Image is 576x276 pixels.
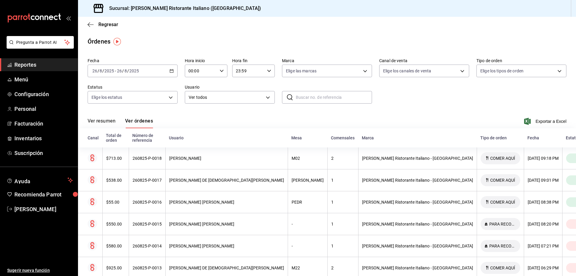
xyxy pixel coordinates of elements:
span: / [127,68,129,73]
div: - [292,222,324,226]
button: Ver resumen [88,118,115,128]
div: 260825-P-0017 [133,178,162,183]
div: [PERSON_NAME] DE [DEMOGRAPHIC_DATA][PERSON_NAME] [169,178,284,183]
div: PEDR [292,200,324,205]
span: Elige las marcas [286,68,316,74]
div: $925.00 [106,265,125,270]
input: Buscar no. de referencia [296,91,372,103]
label: Estatus [88,85,178,89]
span: Sugerir nueva función [7,267,73,274]
label: Hora inicio [185,59,227,63]
div: Tipo de orden [480,135,520,140]
div: Total de orden [106,133,125,143]
div: M22 [292,265,324,270]
div: 260825-P-0015 [133,222,162,226]
span: Recomienda Parrot [14,190,73,199]
div: M02 [292,156,324,161]
span: Facturación [14,120,73,128]
button: Exportar a Excel [525,118,566,125]
span: Inventarios [14,134,73,142]
span: / [97,68,99,73]
span: [PERSON_NAME] [14,205,73,213]
label: Hora fin [232,59,275,63]
div: [PERSON_NAME] [292,178,324,183]
span: COMER AQUÍ [488,156,517,161]
div: [DATE] 07:21 PM [528,244,559,248]
span: Regresar [98,22,118,27]
label: Fecha [88,59,178,63]
a: Pregunta a Parrot AI [4,44,74,50]
div: 1 [331,200,355,205]
div: $713.00 [106,156,125,161]
div: [PERSON_NAME] [169,156,284,161]
input: ---- [104,68,114,73]
div: [DATE] 09:18 PM [528,156,559,161]
label: Tipo de orden [476,59,566,63]
div: [PERSON_NAME] Ristorante Italiano - [GEOGRAPHIC_DATA] [362,156,473,161]
img: Tooltip marker [113,38,121,45]
div: [PERSON_NAME] [PERSON_NAME] [169,200,284,205]
div: 260825-P-0018 [133,156,162,161]
span: COMER AQUÍ [488,178,517,183]
div: $550.00 [106,222,125,226]
div: - [292,244,324,248]
div: 2 [331,265,355,270]
div: $55.00 [106,200,125,205]
div: Canal [88,135,99,140]
h3: Sucursal: [PERSON_NAME] Ristorante Italiano ([GEOGRAPHIC_DATA]) [104,5,261,12]
input: -- [124,68,127,73]
label: Canal de venta [379,59,469,63]
span: PARA RECOGER [487,222,517,226]
div: Usuario [169,135,284,140]
span: Ayuda [14,177,65,184]
span: Elige los estatus [91,94,122,100]
div: Comensales [331,135,355,140]
div: 1 [331,178,355,183]
div: navigation tabs [88,118,153,128]
input: ---- [129,68,139,73]
div: [PERSON_NAME] Ristorante Italiano - [GEOGRAPHIC_DATA] [362,178,473,183]
label: Usuario [185,85,275,89]
div: 1 [331,222,355,226]
span: Configuración [14,90,73,98]
div: [DATE] 09:01 PM [528,178,559,183]
div: [PERSON_NAME] [PERSON_NAME] [169,222,284,226]
div: [PERSON_NAME] Ristorante Italiano - [GEOGRAPHIC_DATA] [362,265,473,270]
span: / [122,68,124,73]
span: Elige los canales de venta [383,68,431,74]
div: Número de referencia [132,133,162,143]
label: Marca [282,59,372,63]
span: Menú [14,75,73,83]
div: $538.00 [106,178,125,183]
span: Pregunta a Parrot AI [16,39,64,46]
input: -- [92,68,97,73]
button: Regresar [88,22,118,27]
input: -- [117,68,122,73]
div: [PERSON_NAME] Ristorante Italiano - [GEOGRAPHIC_DATA] [362,200,473,205]
div: 260825-P-0016 [133,200,162,205]
div: 1 [331,244,355,248]
span: / [102,68,104,73]
div: [PERSON_NAME] DE [DEMOGRAPHIC_DATA][PERSON_NAME] [169,265,284,270]
span: Elige los tipos de orden [480,68,523,74]
div: [PERSON_NAME] Ristorante Italiano - [GEOGRAPHIC_DATA] [362,222,473,226]
div: Órdenes [88,37,110,46]
span: - [115,68,116,73]
span: Suscripción [14,149,73,157]
div: [DATE] 08:20 PM [528,222,559,226]
div: [DATE] 08:38 PM [528,200,559,205]
span: Reportes [14,61,73,69]
span: Ver todos [189,94,264,101]
span: COMER AQUÍ [488,265,517,270]
span: COMER AQUÍ [488,200,517,205]
div: $580.00 [106,244,125,248]
div: [DATE] 06:29 PM [528,265,559,270]
button: open_drawer_menu [66,16,71,20]
span: Personal [14,105,73,113]
span: PARA RECOGER [487,244,517,248]
div: 260825-P-0014 [133,244,162,248]
div: Fecha [527,135,559,140]
div: 260825-P-0013 [133,265,162,270]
